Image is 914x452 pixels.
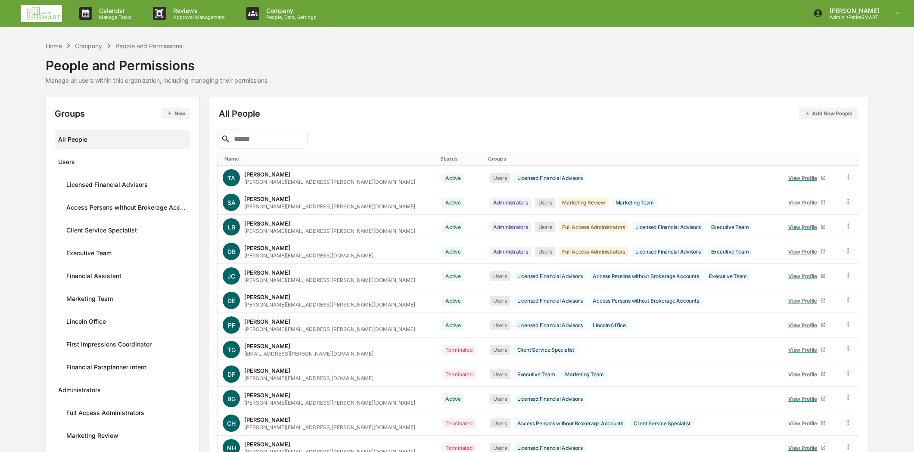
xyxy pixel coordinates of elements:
div: [PERSON_NAME] [244,416,290,423]
a: View Profile [785,171,830,185]
p: [PERSON_NAME] [823,7,883,14]
div: Access Persons without Brokerage Accounts [66,204,187,214]
a: View Profile [785,368,830,381]
div: Active [442,320,464,330]
span: PF [228,322,235,329]
div: Users [490,369,510,379]
div: [PERSON_NAME][EMAIL_ADDRESS][PERSON_NAME][DOMAIN_NAME] [244,326,415,332]
div: [PERSON_NAME] [244,269,290,276]
div: View Profile [788,322,821,328]
div: Toggle SortBy [440,156,481,162]
div: Active [442,198,464,207]
div: Lincoln Office [66,318,106,328]
div: Access Persons without Brokerage Accounts [589,296,702,306]
div: Administrators [490,222,532,232]
p: Manage Tasks [92,14,136,20]
div: Manage all users within this organization, including managing their permissions [46,77,267,84]
div: [PERSON_NAME] [244,343,290,350]
div: View Profile [788,199,821,206]
span: TA [227,174,235,182]
div: [PERSON_NAME] [244,245,290,251]
div: Marketing Team [562,369,607,379]
div: View Profile [788,371,821,378]
div: Administrators [58,386,101,396]
div: View Profile [788,248,821,255]
a: View Profile [785,294,830,307]
p: Admin • RetireSMART [823,14,883,20]
div: Terminated [442,418,476,428]
div: Lincoln Office [589,320,629,330]
a: View Profile [785,269,830,283]
a: View Profile [785,220,830,234]
a: View Profile [785,417,830,430]
div: Users [490,173,510,183]
div: Active [442,296,464,306]
span: NH [227,444,236,452]
div: Users [490,271,510,281]
div: View Profile [788,175,821,181]
div: Active [442,247,464,257]
div: [PERSON_NAME][EMAIL_ADDRESS][PERSON_NAME][DOMAIN_NAME] [244,179,415,185]
span: BG [227,395,236,402]
span: JC [227,272,235,280]
div: [PERSON_NAME] [244,195,290,202]
div: Active [442,222,464,232]
div: Licensed Financial Advisors [514,271,586,281]
div: Users [490,345,510,355]
span: TG [227,346,236,353]
div: Licensed Financial Advisors [514,173,586,183]
div: Licensed Financial Advisors [632,247,704,257]
div: Active [442,173,464,183]
p: Company [259,7,320,14]
span: CH [227,420,236,427]
div: Licensed Financial Advisors [514,320,586,330]
div: Licensed Financial Advisors [514,296,586,306]
div: Client Service Specialist [630,418,694,428]
div: [PERSON_NAME] [244,318,290,325]
div: Executive Team [66,249,112,260]
div: Executive Team [514,369,559,379]
div: Users [490,394,510,404]
div: Toggle SortBy [488,156,776,162]
div: Client Service Specialist [66,226,137,237]
div: Financial Assistant [66,272,121,282]
button: New [162,108,190,119]
div: Users [58,158,75,168]
div: Marketing Review [66,432,118,442]
div: Active [442,394,464,404]
div: View Profile [788,445,821,451]
div: Users [535,198,556,207]
div: [PERSON_NAME][EMAIL_ADDRESS][PERSON_NAME][DOMAIN_NAME] [244,228,415,234]
div: Toggle SortBy [846,156,855,162]
a: View Profile [785,245,830,258]
a: View Profile [785,343,830,356]
div: Toggle SortBy [224,156,433,162]
div: Licensed Financial Advisors [632,222,704,232]
div: Toggle SortBy [783,156,836,162]
div: People and Permissions [46,51,267,73]
img: logo [21,5,62,22]
div: Financial Paraplanner intern [66,363,146,374]
div: Executive Team [708,222,752,232]
div: Licensed Financial Advisors [66,181,148,191]
div: [PERSON_NAME] [244,294,290,300]
p: Reviews [166,7,229,14]
div: Users [490,296,510,306]
div: Administrators [490,247,532,257]
span: DE [227,297,235,304]
div: [PERSON_NAME] [244,220,290,227]
div: Marketing Review [559,198,608,207]
div: All People [58,132,187,146]
div: View Profile [788,420,821,427]
div: Groups [55,108,190,119]
div: View Profile [788,273,821,279]
div: [PERSON_NAME] [244,441,290,448]
div: Terminated [442,369,476,379]
div: Marketing Team [66,295,113,305]
div: Active [442,271,464,281]
div: Users [490,418,510,428]
div: Full Access Administrators [66,409,144,419]
p: Approval Management [166,14,229,20]
a: View Profile [785,319,830,332]
div: Users [535,222,556,232]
